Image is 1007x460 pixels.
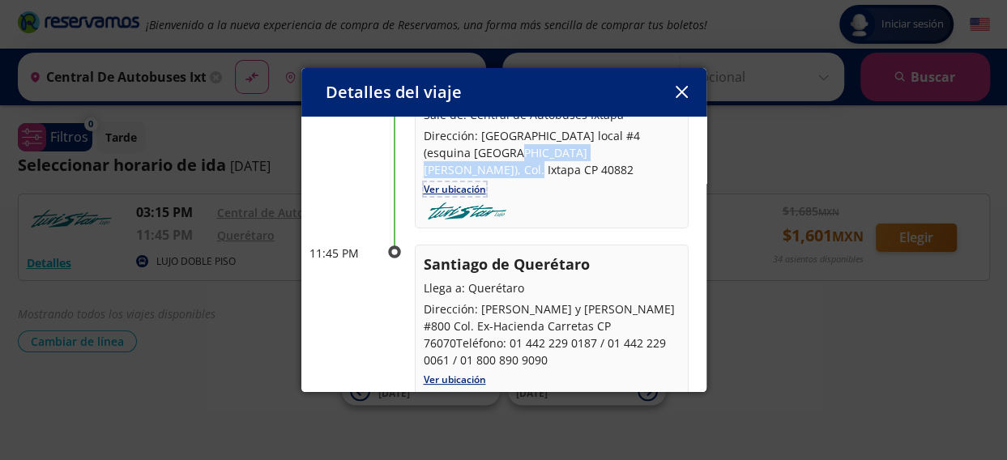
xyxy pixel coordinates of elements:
[424,202,510,220] img: turistar-lujo.png
[424,300,680,368] p: Dirección: [PERSON_NAME] y [PERSON_NAME] #800 Col. Ex-Hacienda Carretas CP 76070Teléfono: 01 442 ...
[424,182,486,196] a: Ver ubicación
[326,80,462,104] p: Detalles del viaje
[309,245,374,262] p: 11:45 PM
[424,279,680,296] p: Llega a: Querétaro
[424,127,680,178] p: Dirección: [GEOGRAPHIC_DATA] local #4 (esquina [GEOGRAPHIC_DATA][PERSON_NAME]), Col. Ixtapa CP 40882
[424,253,680,275] p: Santiago de Querétaro
[424,373,486,386] a: Ver ubicación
